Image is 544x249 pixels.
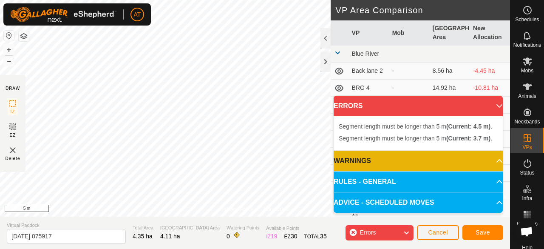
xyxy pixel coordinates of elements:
span: Watering Points [227,224,259,232]
div: TOTAL [304,232,327,241]
span: Neckbands [514,119,540,124]
h2: VP Area Comparison [336,5,510,15]
th: New Allocation [470,20,510,46]
span: 4.35 ha [133,233,153,240]
span: Blue River [352,50,380,57]
span: 30 [291,233,297,240]
th: [GEOGRAPHIC_DATA] Area [429,20,470,46]
p-accordion-header: WARNINGS [334,151,503,171]
td: BRG 4 [348,80,389,97]
p-accordion-header: ERRORS [334,96,503,116]
button: + [4,45,14,55]
a: Privacy Policy [221,206,253,213]
span: Total Area [133,224,153,232]
span: Notifications [513,43,541,48]
span: [GEOGRAPHIC_DATA] Area [160,224,220,232]
span: Available Points [266,225,326,232]
span: 19 [271,233,278,240]
span: 0 [227,233,230,240]
p-accordion-header: RULES - GENERAL [334,172,503,192]
div: IZ [266,232,277,241]
span: 4.11 ha [160,233,180,240]
p-accordion-header: ADVICE - SCHEDULED MOVES [334,192,503,213]
b: (Current: 4.5 m) [446,123,490,130]
span: Schedules [515,17,539,22]
span: IZ [11,109,15,115]
span: Cancel [428,229,448,236]
span: RULES - GENERAL [334,177,396,187]
button: – [4,56,14,66]
th: Mob [389,20,429,46]
td: -4.45 ha [470,63,510,80]
div: - [392,66,426,75]
div: EZ [284,232,297,241]
img: VP [8,145,18,155]
span: Status [520,170,534,175]
div: - [392,83,426,92]
td: 14.92 ha [429,80,470,97]
span: EZ [10,132,16,138]
button: Cancel [417,225,459,240]
span: Segment length must be longer than 5 m . [339,123,492,130]
td: -10.81 ha [470,80,510,97]
td: 8.56 ha [429,63,470,80]
span: Virtual Paddock [7,222,126,229]
span: VPs [522,145,532,150]
span: Errors [360,229,376,236]
span: WARNINGS [334,156,371,166]
b: (Current: 3.7 m) [446,135,490,142]
div: DRAW [6,85,20,92]
p-accordion-content: ERRORS [334,116,503,150]
span: AT [134,10,141,19]
button: Map Layers [19,31,29,41]
span: Segment length must be longer than 5 m . [339,135,492,142]
span: Save [476,229,490,236]
span: Heatmap [517,221,538,226]
button: Save [462,225,503,240]
span: Animals [518,94,536,99]
img: Gallagher Logo [10,7,116,22]
span: ADVICE - SCHEDULED MOVES [334,197,434,208]
div: Open chat [515,220,538,243]
span: 35 [320,233,327,240]
button: Reset Map [4,31,14,41]
th: VP [348,20,389,46]
a: Contact Us [263,206,289,213]
span: Mobs [521,68,533,73]
span: Infra [522,196,532,201]
span: Delete [6,155,20,162]
span: ERRORS [334,101,363,111]
td: Back lane 2 [348,63,389,80]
